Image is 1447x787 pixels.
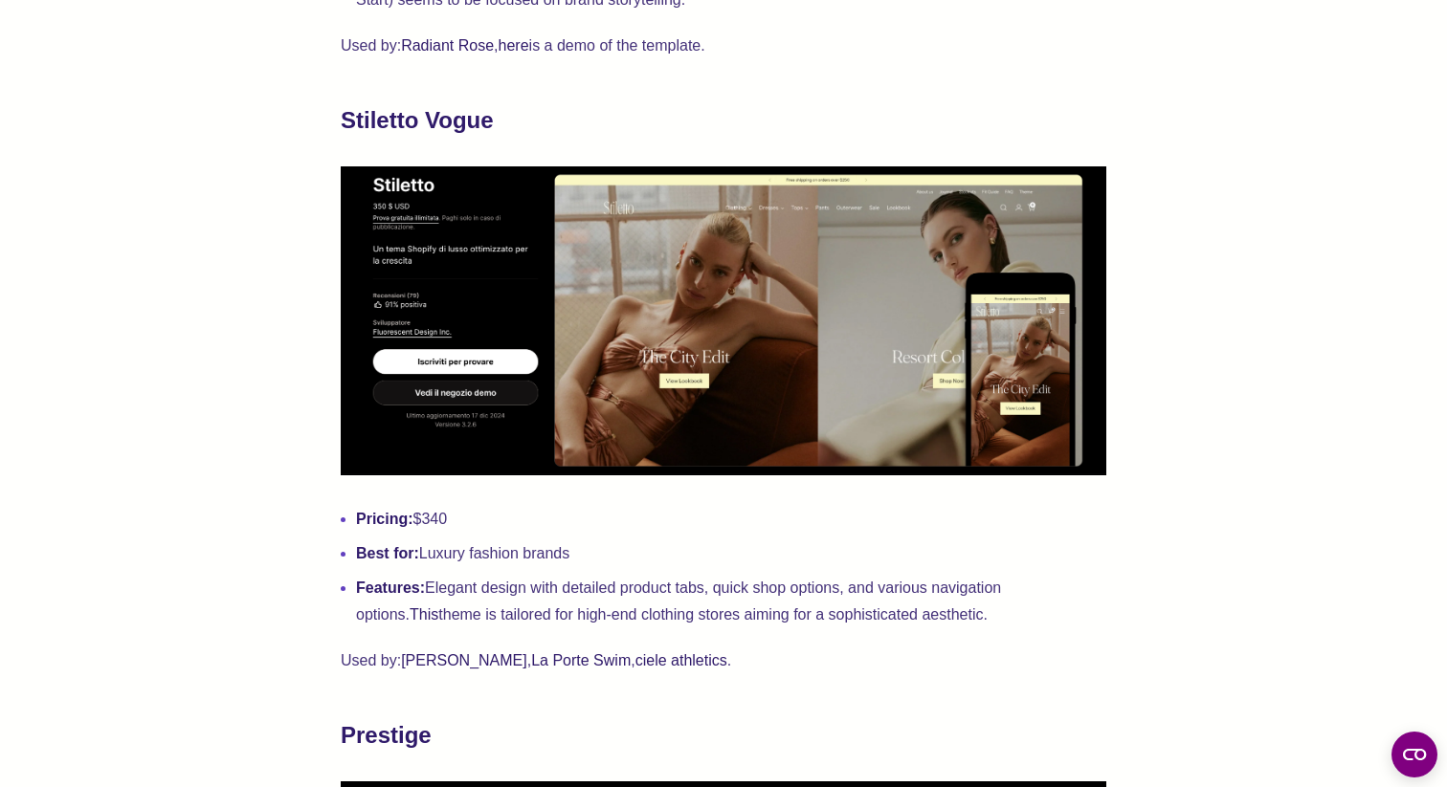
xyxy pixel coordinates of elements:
[401,37,494,54] a: Radiant Rose
[356,545,419,561] strong: Best for:
[341,33,1106,59] p: Used by: , is a demo of the template.
[356,575,1106,628] li: Elegant design with detailed product tabs, quick shop options, and various navigation options. th...
[341,107,494,133] strong: Stiletto Vogue
[410,606,438,623] a: This
[1391,732,1437,777] button: Open CMP widget
[499,37,529,54] a: here
[635,652,727,668] a: ciele athletics
[341,722,432,748] strong: Prestige
[341,647,1106,674] p: Used by: , , .
[356,506,1106,533] li: $340
[356,540,1106,567] li: Luxury fashion brands
[341,166,1106,475] img: Stiletto Vogue
[356,579,425,596] strong: Features:
[531,652,631,668] a: La Porte Swim
[401,652,527,668] a: [PERSON_NAME]
[356,511,413,527] strong: Pricing:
